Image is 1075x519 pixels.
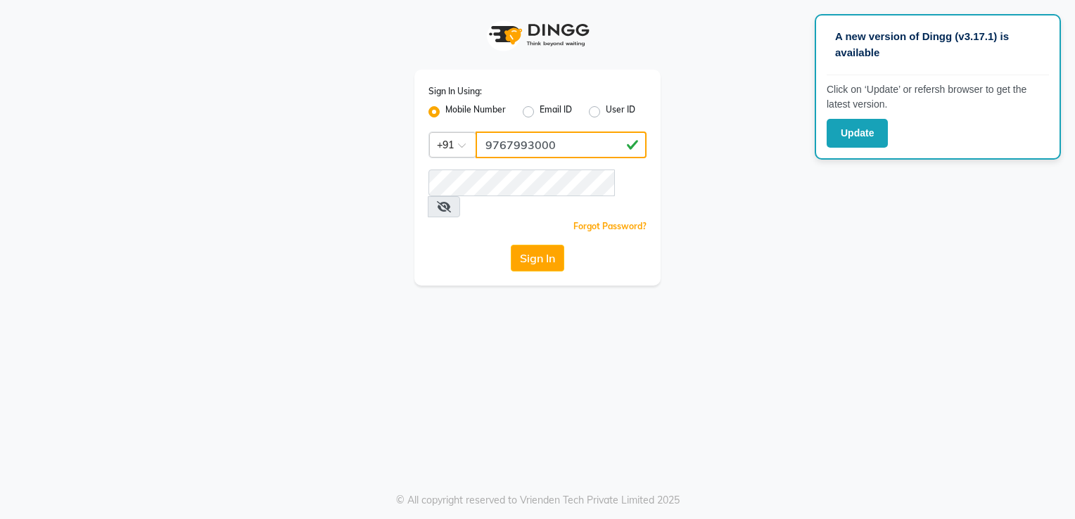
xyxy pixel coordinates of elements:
[827,119,888,148] button: Update
[827,82,1049,112] p: Click on ‘Update’ or refersh browser to get the latest version.
[573,221,647,231] a: Forgot Password?
[428,85,482,98] label: Sign In Using:
[835,29,1041,60] p: A new version of Dingg (v3.17.1) is available
[511,245,564,271] button: Sign In
[445,103,506,120] label: Mobile Number
[428,169,615,196] input: Username
[476,132,647,158] input: Username
[481,14,594,56] img: logo1.svg
[606,103,635,120] label: User ID
[540,103,572,120] label: Email ID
